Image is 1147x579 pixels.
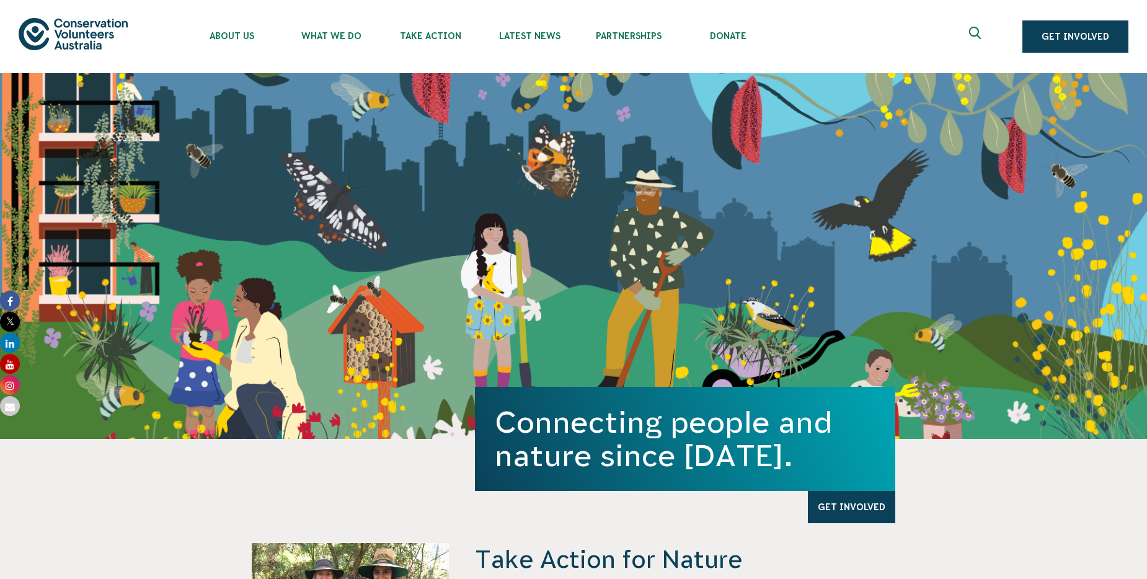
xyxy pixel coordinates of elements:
[969,27,985,46] span: Expand search box
[808,491,895,523] a: Get Involved
[1022,20,1128,53] a: Get Involved
[381,31,480,41] span: Take Action
[480,31,579,41] span: Latest News
[962,22,991,51] button: Expand search box Close search box
[579,31,678,41] span: Partnerships
[495,405,875,472] h1: Connecting people and nature since [DATE].
[182,31,281,41] span: About Us
[281,31,381,41] span: What We Do
[19,18,128,50] img: logo.svg
[475,543,895,575] h4: Take Action for Nature
[678,31,777,41] span: Donate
